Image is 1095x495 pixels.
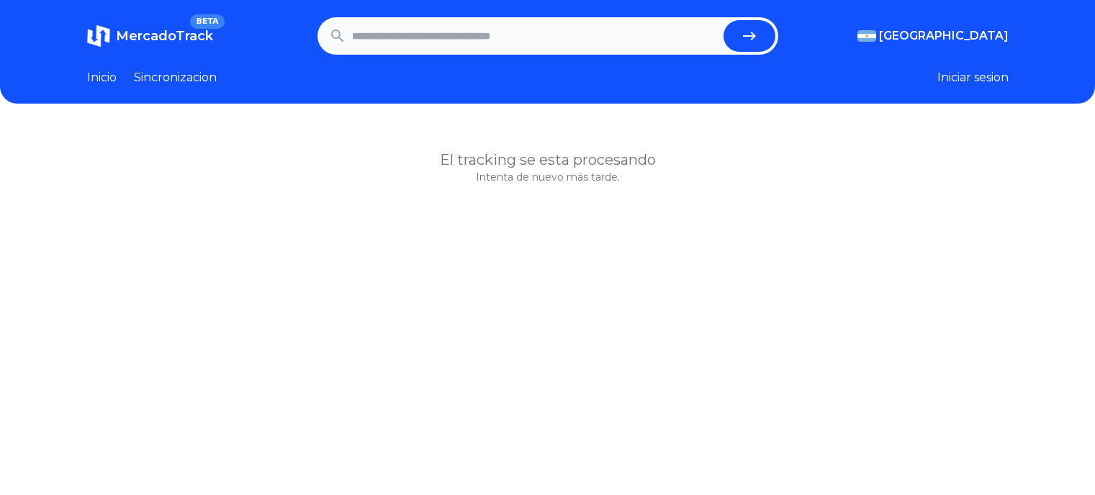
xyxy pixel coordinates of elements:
span: BETA [190,14,224,29]
p: Intenta de nuevo más tarde. [87,170,1009,184]
a: Sincronizacion [134,69,217,86]
a: Inicio [87,69,117,86]
img: Argentina [857,30,876,42]
img: MercadoTrack [87,24,110,47]
h1: El tracking se esta procesando [87,150,1009,170]
span: MercadoTrack [116,28,213,44]
button: [GEOGRAPHIC_DATA] [857,27,1009,45]
a: MercadoTrackBETA [87,24,213,47]
button: Iniciar sesion [937,69,1009,86]
span: [GEOGRAPHIC_DATA] [879,27,1009,45]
